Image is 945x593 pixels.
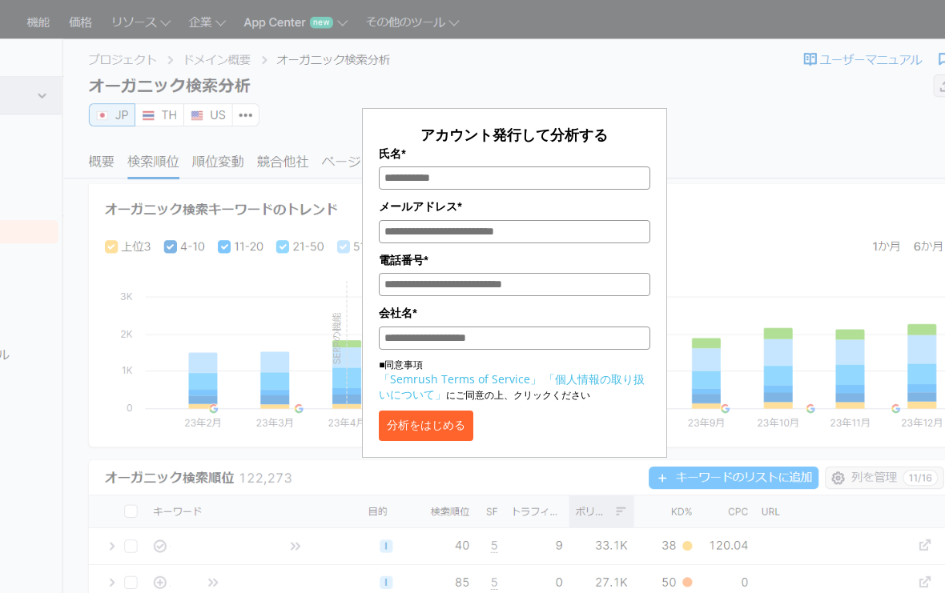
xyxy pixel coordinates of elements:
[379,371,541,387] a: 「Semrush Terms of Service」
[379,358,650,403] p: ■同意事項 にご同意の上、クリックください
[379,371,645,402] a: 「個人情報の取り扱いについて」
[379,198,650,215] label: メールアドレス*
[420,125,608,144] span: アカウント発行して分析する
[379,251,650,269] label: 電話番号*
[379,411,473,441] button: 分析をはじめる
